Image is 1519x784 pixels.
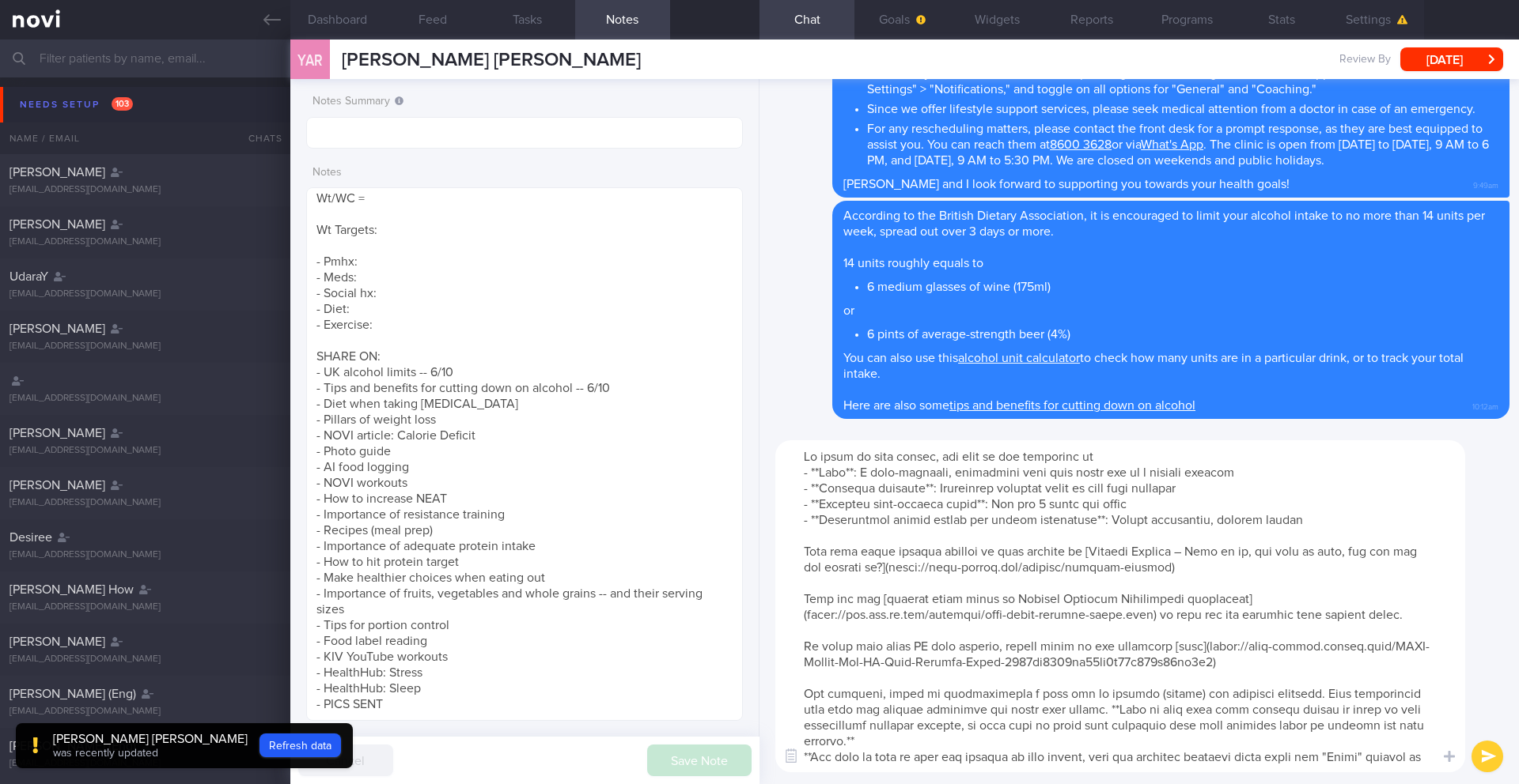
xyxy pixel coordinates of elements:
div: [EMAIL_ADDRESS][DOMAIN_NAME] [9,549,281,561]
div: YAR [286,30,334,91]
span: According to the British Dietary Association, it is encouraged to limit your alcohol intake to no... [843,209,1485,238]
span: [PERSON_NAME] and I look forward to supporting you towards your health goals! [843,178,1290,190]
span: [PERSON_NAME] How [9,583,134,596]
li: To ensure you don't miss notifications, please go to the "Settings" section of the app, then sele... [867,62,1498,97]
li: 6 pints of average-strength beer (4%) [867,322,1498,342]
a: tips and benefits for cutting down on alcohol [949,399,1195,412]
div: [EMAIL_ADDRESS][DOMAIN_NAME] [9,445,281,457]
button: Refresh data [259,733,341,757]
a: alcohol unit calculator [958,352,1080,364]
span: [PERSON_NAME] (Eng) [9,740,136,752]
span: You can also use this to check how many units are in a particular drink, or to track your total i... [843,352,1464,380]
span: [PERSON_NAME] (Eng) [9,688,136,700]
span: [PERSON_NAME] [9,635,105,648]
span: [PERSON_NAME] [9,427,105,439]
div: [PERSON_NAME] [PERSON_NAME] [53,731,248,747]
span: Here are also some [843,399,1195,412]
span: 103 [112,97,133,111]
span: 9:49am [1473,176,1498,191]
div: [EMAIL_ADDRESS][DOMAIN_NAME] [9,601,281,613]
div: [EMAIL_ADDRESS][DOMAIN_NAME] [9,236,281,248]
div: Needs setup [16,94,137,115]
div: [EMAIL_ADDRESS][DOMAIN_NAME] [9,654,281,665]
div: [EMAIL_ADDRESS][DOMAIN_NAME] [9,393,281,405]
div: [EMAIL_ADDRESS][DOMAIN_NAME] [9,758,281,770]
span: [PERSON_NAME] [9,218,105,231]
div: [EMAIL_ADDRESS][DOMAIN_NAME] [9,341,281,352]
div: [EMAIL_ADDRESS][DOMAIN_NAME] [9,497,281,509]
div: [EMAIL_ADDRESS][DOMAIN_NAME] [9,706,281,718]
span: [PERSON_NAME] [PERSON_NAME] [342,51,641,70]
span: [PERSON_NAME] [9,322,105,335]
a: 8600 3628 [1050,138,1112,151]
span: 10:12am [1472,398,1498,413]
li: 6 medium glasses of wine (175ml) [867,275,1498,295]
button: [DATE] [1400,47,1503,71]
span: UdaraY [9,270,48,283]
a: What's App [1141,138,1203,151]
li: Since we offer lifestyle support services, please seek medical attention from a doctor in case of... [867,97,1498,117]
div: Chats [227,122,290,154]
label: Notes Summary [313,95,737,109]
div: [EMAIL_ADDRESS][DOMAIN_NAME] [9,288,281,300]
span: Review By [1339,53,1391,67]
span: [PERSON_NAME] [9,479,105,492]
span: 14 units roughly equals to [843,257,983,269]
span: Desiree [9,531,52,544]
span: was recently updated [53,748,158,759]
li: For any rescheduling matters, please contact the front desk for a prompt response, as they are be... [867,117,1498,168]
span: or [843,304,854,317]
span: [PERSON_NAME] [9,166,105,179]
div: [EMAIL_ADDRESS][DOMAIN_NAME] [9,184,281,196]
label: Notes [313,166,737,180]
